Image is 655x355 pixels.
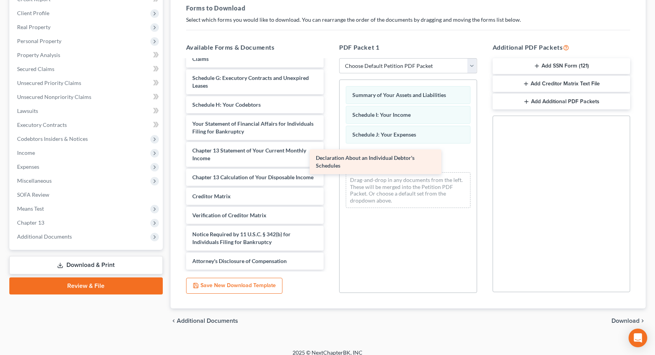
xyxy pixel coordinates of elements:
i: chevron_right [639,318,646,324]
a: Secured Claims [11,62,163,76]
span: Creditor Matrix [192,193,231,199]
h5: Available Forms & Documents [186,43,324,52]
span: Executory Contracts [17,121,67,128]
a: Unsecured Priority Claims [11,76,163,90]
a: Property Analysis [11,48,163,62]
span: Schedule G: Executory Contracts and Unexpired Leases [192,74,309,89]
span: Schedule I: Your Income [352,111,411,118]
button: Add Additional PDF Packets [493,94,631,110]
span: Summary of Your Assets and Liabilities [352,92,446,98]
span: Chapter 13 Calculation of Your Disposable Income [192,174,314,180]
h5: Additional PDF Packets [493,43,631,52]
h5: Forms to Download [186,3,631,13]
span: Secured Claims [17,66,54,72]
button: Download chevron_right [611,318,646,324]
a: SOFA Review [11,188,163,202]
a: Executory Contracts [11,118,163,132]
button: Add Creditor Matrix Text File [493,76,631,92]
span: Chapter 13 [17,219,44,226]
a: Download & Print [9,256,163,274]
span: Expenses [17,163,39,170]
button: Add SSN Form (121) [493,58,631,74]
span: Additional Documents [17,233,72,240]
div: Open Intercom Messenger [629,329,647,347]
span: Attorney's Disclosure of Compensation [192,258,287,264]
span: SOFA Review [17,191,49,198]
span: Real Property [17,24,51,30]
span: Unsecured Nonpriority Claims [17,94,91,100]
p: Select which forms you would like to download. You can rearrange the order of the documents by dr... [186,16,631,24]
span: Miscellaneous [17,177,52,184]
button: Save New Download Template [186,278,282,294]
span: Your Statement of Financial Affairs for Individuals Filing for Bankruptcy [192,120,314,135]
span: Codebtors Insiders & Notices [17,135,88,142]
span: Client Profile [17,10,49,16]
span: Notice Required by 11 U.S.C. § 342(b) for Individuals Filing for Bankruptcy [192,231,291,245]
a: chevron_left Additional Documents [171,318,238,324]
span: Unsecured Priority Claims [17,80,81,86]
span: Means Test [17,205,44,212]
span: Verification of Creditor Matrix [192,212,267,218]
span: Lawsuits [17,107,38,114]
span: Additional Documents [177,318,238,324]
div: Drag-and-drop in any documents from the left. These will be merged into the Petition PDF Packet. ... [346,172,470,208]
h5: PDF Packet 1 [339,43,477,52]
span: Income [17,149,35,156]
span: Property Analysis [17,52,60,58]
span: Schedule J: Your Expenses [352,131,416,138]
a: Lawsuits [11,104,163,118]
span: Chapter 13 Statement of Your Current Monthly Income [192,147,306,161]
a: Review & File [9,277,163,294]
a: Unsecured Nonpriority Claims [11,90,163,104]
i: chevron_left [171,318,177,324]
span: Schedule E/F: Creditors Who Have Unsecured Claims [192,48,303,62]
span: Download [611,318,639,324]
span: Schedule H: Your Codebtors [192,101,261,108]
span: Declaration About an Individual Debtor's Schedules [316,154,415,169]
span: Personal Property [17,38,61,44]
